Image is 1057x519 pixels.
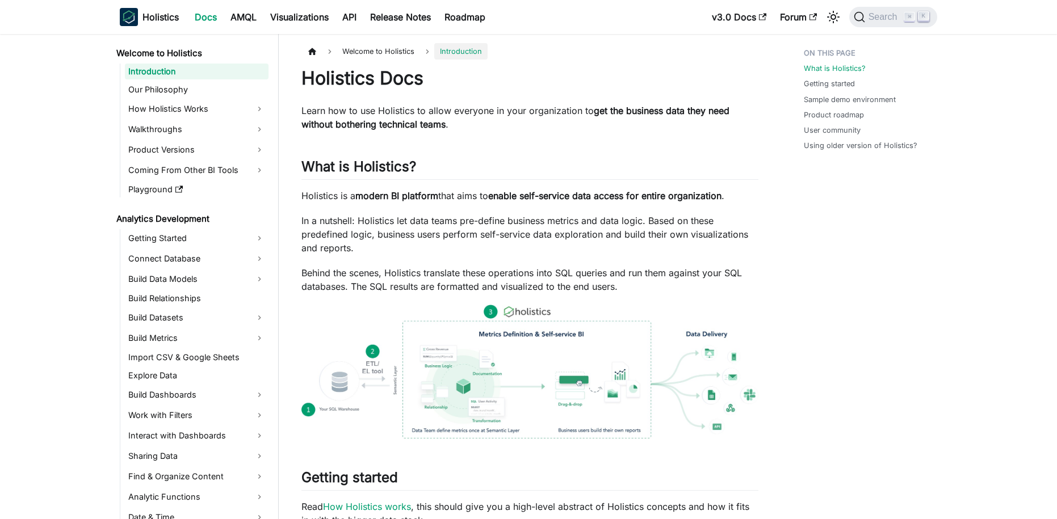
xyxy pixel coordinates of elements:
[125,406,269,424] a: Work with Filters
[125,329,269,347] a: Build Metrics
[904,12,915,22] kbd: ⌘
[125,270,269,288] a: Build Data Models
[188,8,224,26] a: Docs
[337,43,420,60] span: Welcome to Holistics
[125,229,269,247] a: Getting Started
[301,266,758,293] p: Behind the scenes, Holistics translate these operations into SQL queries and run them against you...
[125,64,269,79] a: Introduction
[824,8,842,26] button: Switch between dark and light mode (currently light mode)
[301,67,758,90] h1: Holistics Docs
[804,63,866,74] a: What is Holistics?
[918,11,929,22] kbd: K
[113,45,269,61] a: Welcome to Holistics
[804,140,917,151] a: Using older version of Holistics?
[125,182,269,197] a: Playground
[301,43,758,60] nav: Breadcrumbs
[804,125,861,136] a: User community
[804,94,896,105] a: Sample demo environment
[438,8,492,26] a: Roadmap
[125,141,269,159] a: Product Versions
[125,120,269,138] a: Walkthroughs
[125,100,269,118] a: How Holistics Works
[849,7,937,27] button: Search (Command+K)
[301,214,758,255] p: In a nutshell: Holistics let data teams pre-define business metrics and data logic. Based on thes...
[263,8,335,26] a: Visualizations
[301,305,758,438] img: How Holistics fits in your Data Stack
[705,8,773,26] a: v3.0 Docs
[301,43,323,60] a: Home page
[773,8,824,26] a: Forum
[125,427,269,445] a: Interact with Dashboards
[125,386,269,404] a: Build Dashboards
[301,189,758,202] p: Holistics is a that aims to .
[363,8,438,26] a: Release Notes
[125,82,269,98] a: Our Philosophy
[142,10,179,24] b: Holistics
[125,488,269,506] a: Analytic Functions
[125,161,269,179] a: Coming From Other BI Tools
[301,469,758,491] h2: Getting started
[355,190,438,201] strong: modern BI platform
[434,43,488,60] span: Introduction
[120,8,138,26] img: Holistics
[113,211,269,227] a: Analytics Development
[125,368,269,383] a: Explore Data
[125,309,269,327] a: Build Datasets
[323,501,411,512] a: How Holistics works
[108,34,279,519] nav: Docs sidebar
[125,467,269,486] a: Find & Organize Content
[224,8,263,26] a: AMQL
[301,158,758,180] h2: What is Holistics?
[125,349,269,365] a: Import CSV & Google Sheets
[804,109,864,120] a: Product roadmap
[125,290,269,306] a: Build Relationships
[125,447,269,465] a: Sharing Data
[120,8,179,26] a: HolisticsHolistics
[804,78,855,89] a: Getting started
[865,12,904,22] span: Search
[301,104,758,131] p: Learn how to use Holistics to allow everyone in your organization to .
[488,190,722,201] strong: enable self-service data access for entire organization
[125,250,269,268] a: Connect Database
[335,8,363,26] a: API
